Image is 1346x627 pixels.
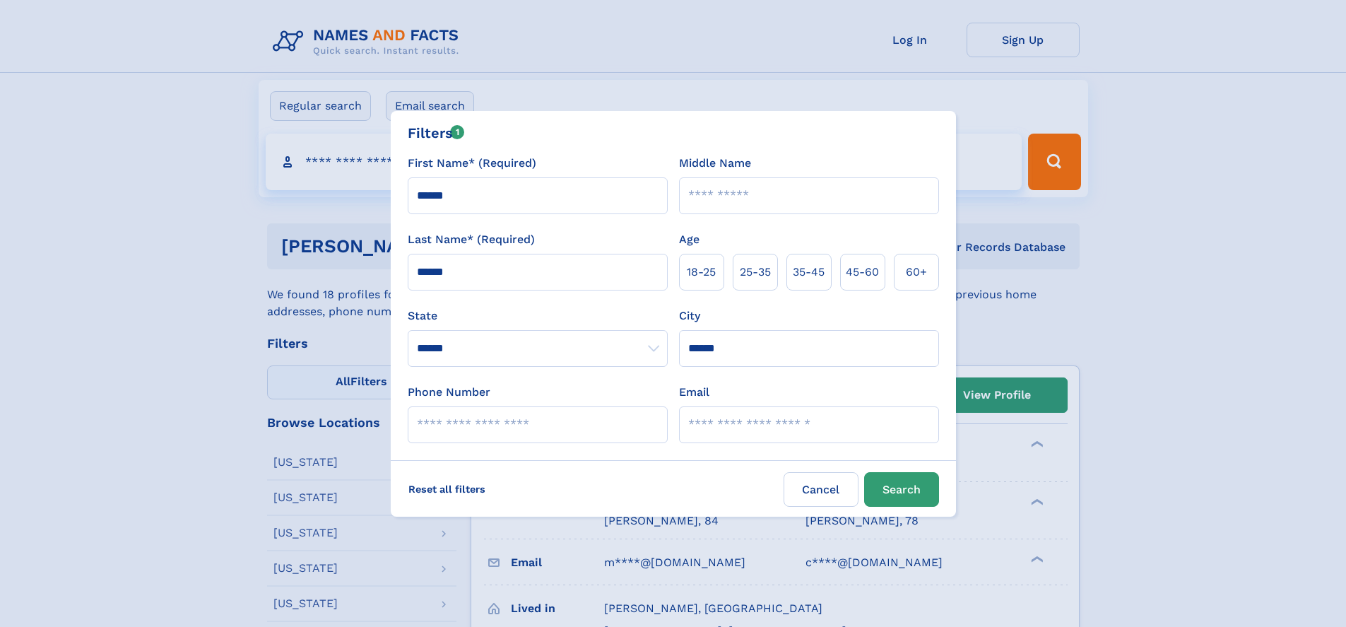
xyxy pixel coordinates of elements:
label: Middle Name [679,155,751,172]
span: 25‑35 [740,264,771,281]
label: State [408,307,668,324]
label: First Name* (Required) [408,155,536,172]
span: 35‑45 [793,264,825,281]
span: 60+ [906,264,927,281]
button: Search [864,472,939,507]
label: City [679,307,700,324]
label: Reset all filters [399,472,495,506]
span: 18‑25 [687,264,716,281]
div: Filters [408,122,465,143]
label: Last Name* (Required) [408,231,535,248]
label: Phone Number [408,384,490,401]
label: Cancel [784,472,858,507]
label: Email [679,384,709,401]
span: 45‑60 [846,264,879,281]
label: Age [679,231,699,248]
